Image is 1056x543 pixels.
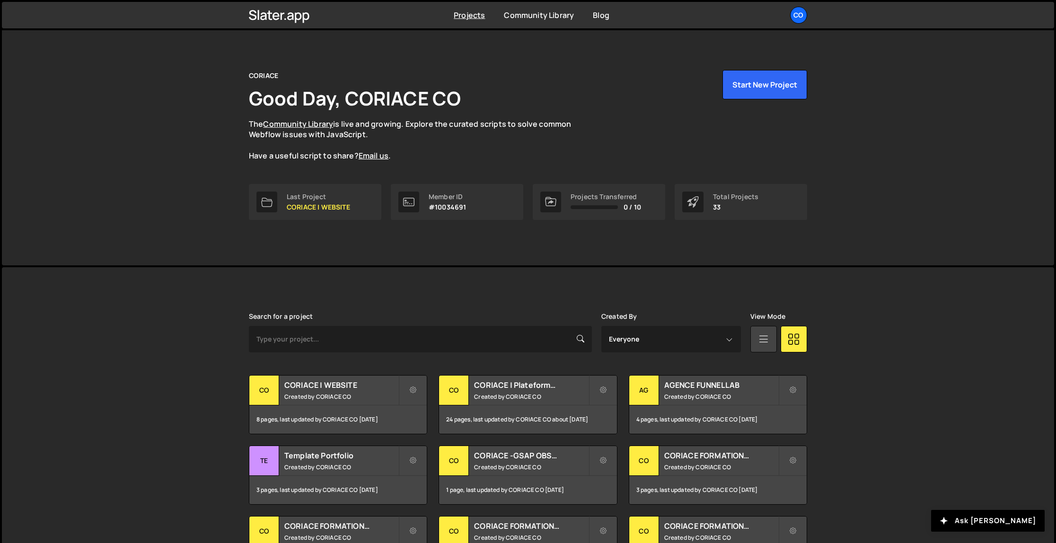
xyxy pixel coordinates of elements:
label: View Mode [750,313,785,320]
div: Member ID [429,193,466,201]
div: CO [439,376,469,405]
div: Last Project [287,193,350,201]
p: CORIACE | WEBSITE [287,203,350,211]
a: Last Project CORIACE | WEBSITE [249,184,381,220]
small: Created by CORIACE CO [664,393,778,401]
div: CO [249,376,279,405]
div: AG [629,376,659,405]
h2: CORIACE FORMATION GSAP - DRAGGABLE PLUGIN 1 [664,450,778,461]
button: Start New Project [722,70,807,99]
a: Te Template Portfolio Created by CORIACE CO 3 pages, last updated by CORIACE CO [DATE] [249,446,427,505]
h2: CORIACE FORMATION GSAP - FLIP PLUGIN SUJET 2 (PRÉPARATION) [284,521,398,531]
h2: CORIACE | Plateforme (NOUVEAUX TARIFS) [474,380,588,390]
div: CO [629,446,659,476]
a: Community Library [504,10,574,20]
small: Created by CORIACE CO [664,534,778,542]
span: 0 / 10 [624,203,641,211]
div: 3 pages, last updated by CORIACE CO [DATE] [629,476,807,504]
h2: AGENCE FUNNELLAB [664,380,778,390]
p: The is live and growing. Explore the curated scripts to solve common Webflow issues with JavaScri... [249,119,590,161]
label: Created By [601,313,637,320]
a: CO CORIACE FORMATION GSAP - DRAGGABLE PLUGIN 1 Created by CORIACE CO 3 pages, last updated by COR... [629,446,807,505]
h1: Good Day, CORIACE CO [249,85,461,111]
p: 33 [713,203,758,211]
small: Created by CORIACE CO [284,463,398,471]
label: Search for a project [249,313,313,320]
h2: CORIACE -GSAP OBSERVER PLUGIN (PREPARATION) [474,450,588,461]
div: 24 pages, last updated by CORIACE CO about [DATE] [439,405,616,434]
div: 4 pages, last updated by CORIACE CO [DATE] [629,405,807,434]
h2: CORIACE FORMATION GSAP - FLIP PLUGIN (PRÉPARATION) [664,521,778,531]
small: Created by CORIACE CO [664,463,778,471]
p: #10034691 [429,203,466,211]
button: Ask [PERSON_NAME] [931,510,1045,532]
div: CO [439,446,469,476]
div: CORIACE [249,70,278,81]
small: Created by CORIACE CO [284,534,398,542]
div: Total Projects [713,193,758,201]
h2: CORIACE | WEBSITE [284,380,398,390]
a: Projects [454,10,485,20]
div: 3 pages, last updated by CORIACE CO [DATE] [249,476,427,504]
div: 1 page, last updated by CORIACE CO [DATE] [439,476,616,504]
div: 8 pages, last updated by CORIACE CO [DATE] [249,405,427,434]
input: Type your project... [249,326,592,352]
small: Created by CORIACE CO [284,393,398,401]
a: CO CORIACE | WEBSITE Created by CORIACE CO 8 pages, last updated by CORIACE CO [DATE] [249,375,427,434]
a: CO CORIACE | Plateforme (NOUVEAUX TARIFS) Created by CORIACE CO 24 pages, last updated by CORIACE... [439,375,617,434]
a: CO [790,7,807,24]
a: Blog [593,10,609,20]
small: Created by CORIACE CO [474,534,588,542]
div: Te [249,446,279,476]
div: Projects Transferred [571,193,641,201]
a: Community Library [263,119,333,129]
small: Created by CORIACE CO [474,463,588,471]
a: Email us [359,150,388,161]
a: CO CORIACE -GSAP OBSERVER PLUGIN (PREPARATION) Created by CORIACE CO 1 page, last updated by CORI... [439,446,617,505]
small: Created by CORIACE CO [474,393,588,401]
h2: CORIACE FORMATION GSAP - FLIP PLUGIN 1 (TOURNÉ) [474,521,588,531]
a: AG AGENCE FUNNELLAB Created by CORIACE CO 4 pages, last updated by CORIACE CO [DATE] [629,375,807,434]
h2: Template Portfolio [284,450,398,461]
